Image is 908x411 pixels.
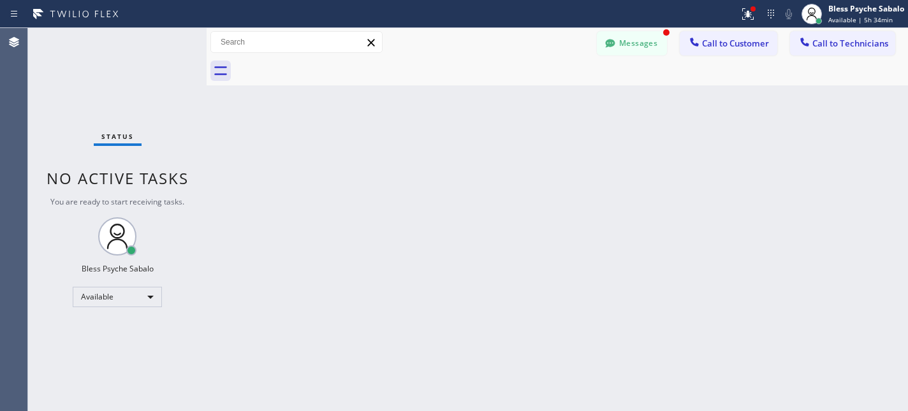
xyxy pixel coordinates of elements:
span: Call to Customer [702,38,769,49]
span: You are ready to start receiving tasks. [50,196,184,207]
div: Bless Psyche Sabalo [82,263,154,274]
span: Call to Technicians [812,38,888,49]
button: Call to Customer [680,31,777,55]
button: Messages [597,31,667,55]
div: Bless Psyche Sabalo [828,3,904,14]
span: No active tasks [47,168,189,189]
div: Available [73,287,162,307]
span: Status [101,132,134,141]
input: Search [211,32,382,52]
button: Mute [780,5,798,23]
span: Available | 5h 34min [828,15,893,24]
button: Call to Technicians [790,31,895,55]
